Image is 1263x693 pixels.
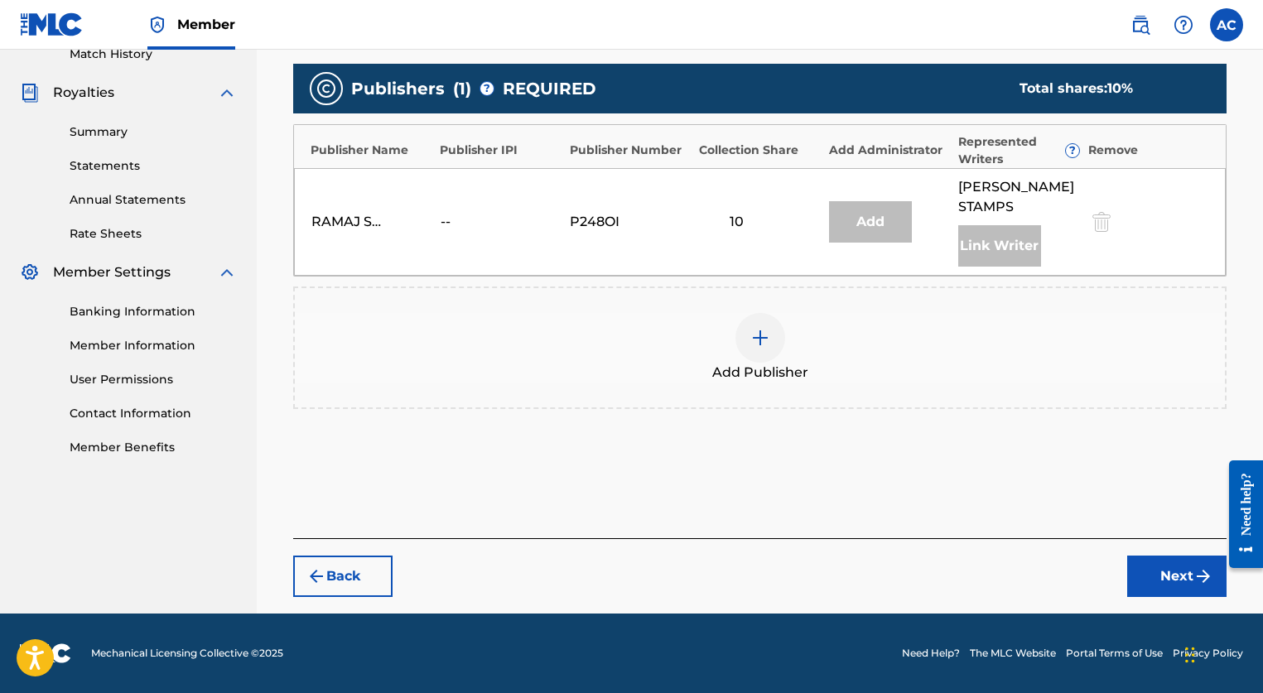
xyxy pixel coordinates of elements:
[1217,447,1263,580] iframe: Resource Center
[750,328,770,348] img: add
[70,439,237,456] a: Member Benefits
[311,142,431,159] div: Publisher Name
[70,371,237,388] a: User Permissions
[440,142,561,159] div: Publisher IPI
[70,191,237,209] a: Annual Statements
[351,76,445,101] span: Publishers
[53,262,171,282] span: Member Settings
[70,46,237,63] a: Match History
[20,262,40,282] img: Member Settings
[1088,142,1209,159] div: Remove
[177,15,235,34] span: Member
[1180,614,1263,693] iframe: Chat Widget
[293,556,393,597] button: Back
[306,566,326,586] img: 7ee5dd4eb1f8a8e3ef2f.svg
[1127,556,1227,597] button: Next
[570,142,691,159] div: Publisher Number
[316,79,336,99] img: publishers
[53,83,114,103] span: Royalties
[20,83,40,103] img: Royalties
[712,363,808,383] span: Add Publisher
[70,123,237,141] a: Summary
[217,83,237,103] img: expand
[1210,8,1243,41] div: User Menu
[1174,15,1193,35] img: help
[70,225,237,243] a: Rate Sheets
[958,133,1079,168] div: Represented Writers
[70,405,237,422] a: Contact Information
[147,15,167,35] img: Top Rightsholder
[70,157,237,175] a: Statements
[829,142,950,159] div: Add Administrator
[70,303,237,320] a: Banking Information
[1124,8,1157,41] a: Public Search
[453,76,471,101] span: ( 1 )
[1107,80,1133,96] span: 10 %
[480,82,494,95] span: ?
[70,337,237,354] a: Member Information
[1193,566,1213,586] img: f7272a7cc735f4ea7f67.svg
[699,142,820,159] div: Collection Share
[503,76,596,101] span: REQUIRED
[970,646,1056,661] a: The MLC Website
[217,262,237,282] img: expand
[1167,8,1200,41] div: Help
[1066,144,1079,157] span: ?
[20,643,71,663] img: logo
[91,646,283,661] span: Mechanical Licensing Collective © 2025
[1185,630,1195,680] div: Drag
[902,646,960,661] a: Need Help?
[958,177,1079,217] span: [PERSON_NAME] STAMPS
[1130,15,1150,35] img: search
[1020,79,1193,99] div: Total shares:
[1066,646,1163,661] a: Portal Terms of Use
[1173,646,1243,661] a: Privacy Policy
[20,12,84,36] img: MLC Logo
